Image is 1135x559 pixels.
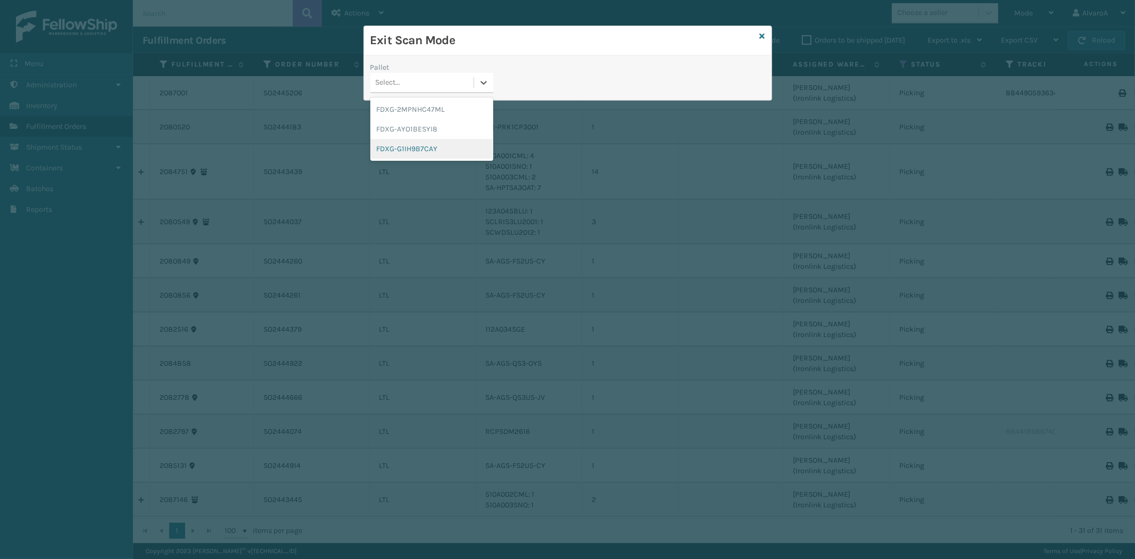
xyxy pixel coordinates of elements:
h3: Exit Scan Mode [370,32,756,48]
div: FDXG-G1IH9B7CAY [370,139,493,159]
div: FDXG-2MPNHC47ML [370,100,493,119]
div: FDXG-AYO1BESYI8 [370,119,493,139]
div: Select... [376,77,401,88]
label: Pallet [370,62,390,73]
